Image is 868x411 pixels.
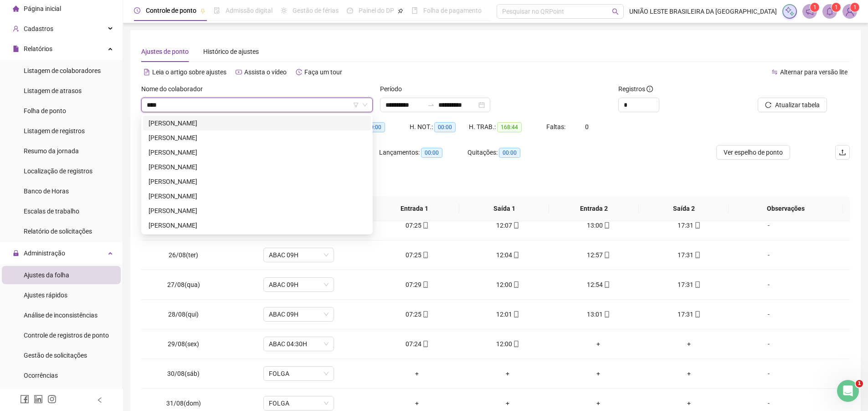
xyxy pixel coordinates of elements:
[141,48,189,55] span: Ajustes de ponto
[512,252,519,258] span: mobile
[560,250,637,260] div: 12:57
[423,7,482,14] span: Folha de pagamento
[411,7,418,14] span: book
[143,116,371,130] div: ALEXANDRINA DOS SANTOS ALEXANDRE
[24,107,66,114] span: Folha de ponto
[13,46,19,52] span: file
[146,7,196,14] span: Controle de ponto
[149,133,365,143] div: [PERSON_NAME]
[269,278,329,291] span: ABAC 09H
[549,196,639,221] th: Entrada 2
[421,252,429,258] span: mobile
[24,87,82,94] span: Listagem de atrasos
[434,122,456,132] span: 00:00
[724,147,783,157] span: Ver espelho de ponto
[470,309,546,319] div: 12:01
[603,311,610,317] span: mobile
[97,397,103,403] span: left
[24,147,79,155] span: Resumo da jornada
[244,68,287,76] span: Assista o vídeo
[168,311,199,318] span: 28/08(qui)
[379,220,455,230] div: 07:25
[742,369,796,379] div: -
[143,189,371,203] div: JAMILE DE ANDRADE REIS
[742,398,796,408] div: -
[560,339,637,349] div: +
[639,196,729,221] th: Saída 2
[421,222,429,229] span: mobile
[771,69,778,75] span: swap
[512,281,519,288] span: mobile
[24,127,85,135] span: Listagem de registros
[167,281,200,288] span: 27/08(qua)
[269,396,329,410] span: FOLGA
[853,4,857,10] span: 1
[203,48,259,55] span: Histórico de ajustes
[152,68,226,76] span: Leia o artigo sobre ajustes
[693,311,701,317] span: mobile
[169,251,198,259] span: 26/08(ter)
[585,123,589,130] span: 0
[469,122,546,132] div: H. TRAB.:
[810,3,819,12] sup: 1
[24,45,52,52] span: Relatórios
[24,291,67,299] span: Ajustes rápidos
[651,250,727,260] div: 17:31
[470,339,546,349] div: 12:00
[651,369,727,379] div: +
[24,5,61,12] span: Página inicial
[716,145,790,160] button: Ver espelho de ponto
[143,174,371,189] div: EMILE BEATRIZ ANDRADE CINTRA DOS SANTOS
[269,248,329,262] span: ABAC 09H
[379,398,455,408] div: +
[24,187,69,195] span: Banco de Horas
[362,102,368,108] span: down
[379,250,455,260] div: 07:25
[459,196,549,221] th: Saída 1
[427,101,435,109] span: to
[353,102,359,108] span: filter
[34,395,43,404] span: linkedin
[421,281,429,288] span: mobile
[20,395,29,404] span: facebook
[47,395,56,404] span: instagram
[304,68,342,76] span: Faça um tour
[166,400,201,407] span: 31/08(dom)
[729,196,843,221] th: Observações
[612,8,619,15] span: search
[427,101,435,109] span: swap-right
[651,339,727,349] div: +
[742,280,796,290] div: -
[651,309,727,319] div: 17:31
[144,69,150,75] span: file-text
[24,67,101,74] span: Listagem de colaboradores
[143,203,371,218] div: MONALIZA DE ANDRADE REIS
[421,341,429,347] span: mobile
[269,307,329,321] span: ABAC 09H
[143,218,371,233] div: RAFAELA SANTOS DE ANDRADE
[269,337,329,351] span: ABAC 04:30H
[603,252,610,258] span: mobile
[380,84,408,94] label: Período
[512,222,519,229] span: mobile
[379,147,467,158] div: Lançamentos:
[693,222,701,229] span: mobile
[24,208,79,215] span: Escalas de trabalho
[651,280,727,290] div: 17:31
[379,309,455,319] div: 07:25
[826,7,834,16] span: bell
[24,372,58,379] span: Ocorrências
[24,271,69,279] span: Ajustes da folha
[226,7,272,14] span: Admissão digital
[512,341,519,347] span: mobile
[149,191,365,201] div: [PERSON_NAME]
[24,228,92,235] span: Relatório de solicitações
[693,252,701,258] span: mobile
[143,160,371,174] div: ELIZANDRA MANCIO DIAS
[837,380,859,402] iframe: Intercom live chat
[269,367,329,380] span: FOLGA
[149,220,365,230] div: [PERSON_NAME]
[24,332,109,339] span: Controle de registros de ponto
[560,280,637,290] div: 12:54
[379,280,455,290] div: 07:29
